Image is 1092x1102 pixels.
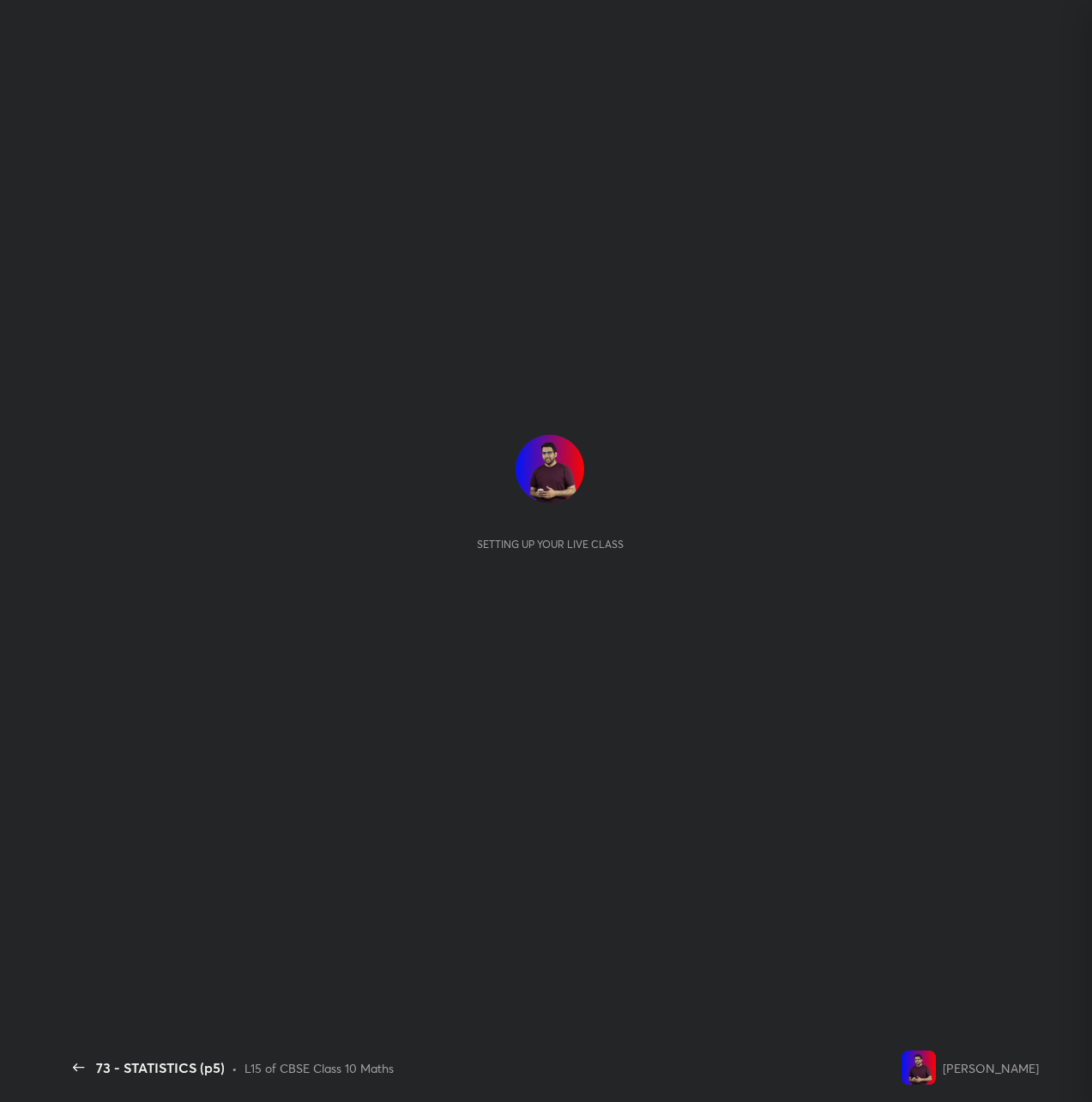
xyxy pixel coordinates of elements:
[232,1059,238,1077] div: •
[516,435,584,503] img: 688b4486b4ee450a8cb9bbcd57de3176.jpg
[244,1059,394,1077] div: L15 of CBSE Class 10 Maths
[943,1059,1039,1077] div: [PERSON_NAME]
[477,538,624,551] div: Setting up your live class
[902,1051,936,1085] img: 688b4486b4ee450a8cb9bbcd57de3176.jpg
[96,1057,225,1078] div: 73 - STATISTICS (p5)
